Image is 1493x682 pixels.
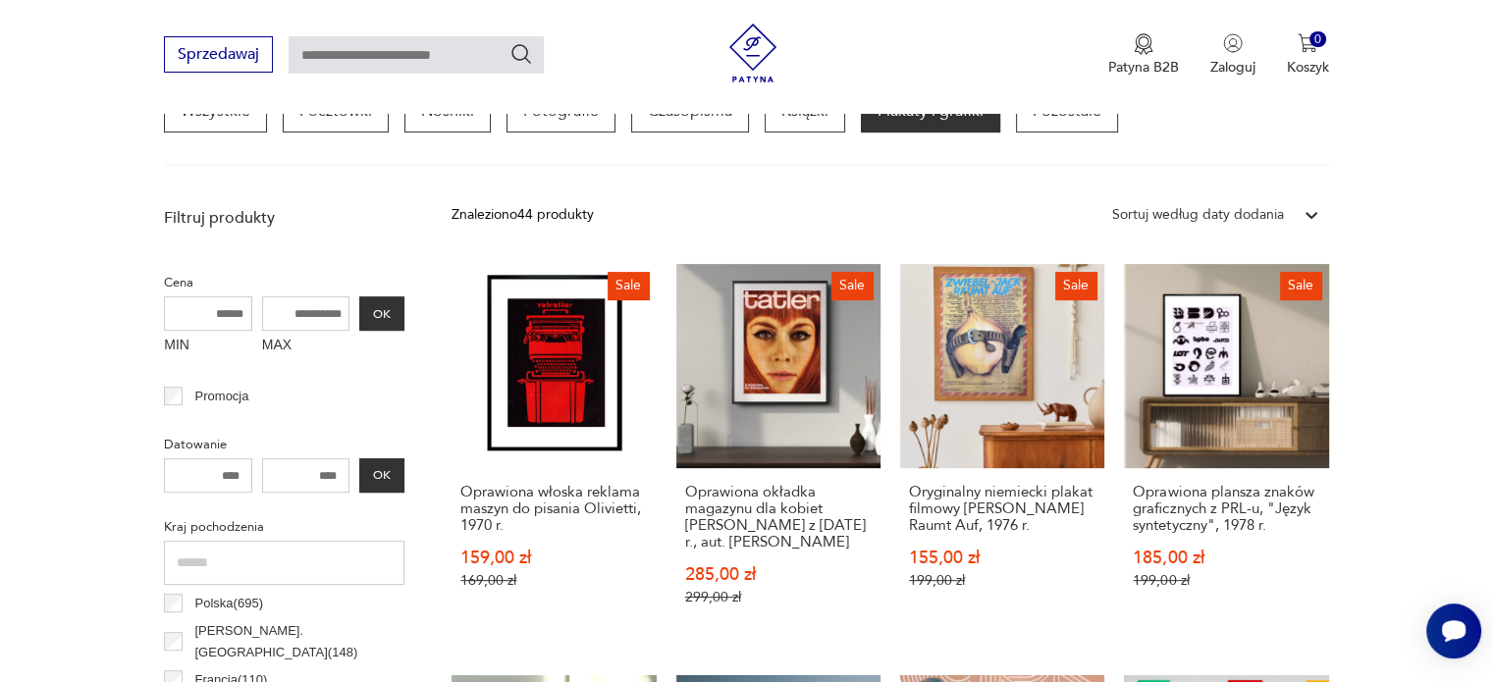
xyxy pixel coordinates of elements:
[460,484,647,534] h3: Oprawiona włoska reklama maszyn do pisania Olivietti, 1970 r.
[685,566,872,583] p: 285,00 zł
[509,42,533,66] button: Szukaj
[1133,572,1319,589] p: 199,00 zł
[262,331,350,362] label: MAX
[1287,33,1329,77] button: 0Koszyk
[1223,33,1243,53] img: Ikonka użytkownika
[359,458,404,493] button: OK
[1309,31,1326,48] div: 0
[1298,33,1317,53] img: Ikona koszyka
[452,264,656,644] a: SaleOprawiona włoska reklama maszyn do pisania Olivietti, 1970 r.Oprawiona włoska reklama maszyn ...
[900,264,1104,644] a: SaleOryginalny niemiecki plakat filmowy Zwiebel Jack Raumt Auf, 1976 r.Oryginalny niemiecki plaka...
[1108,58,1179,77] p: Patyna B2B
[685,484,872,551] h3: Oprawiona okładka magazynu dla kobiet [PERSON_NAME] z [DATE] r., aut. [PERSON_NAME]
[164,272,404,293] p: Cena
[164,331,252,362] label: MIN
[460,572,647,589] p: 169,00 zł
[164,207,404,229] p: Filtruj produkty
[359,296,404,331] button: OK
[1108,33,1179,77] a: Ikona medaluPatyna B2B
[676,264,880,644] a: SaleOprawiona okładka magazynu dla kobiet TATLER z lutego 1965 r., aut. Tony EvansOprawiona okład...
[452,204,594,226] div: Znaleziono 44 produkty
[164,516,404,538] p: Kraj pochodzenia
[909,550,1095,566] p: 155,00 zł
[1426,603,1481,658] iframe: Smartsupp widget button
[164,36,273,73] button: Sprzedawaj
[1108,33,1179,77] button: Patyna B2B
[685,589,872,605] p: 299,00 zł
[164,434,404,455] p: Datowanie
[909,572,1095,589] p: 199,00 zł
[1124,264,1328,644] a: SaleOprawiona plansza znaków graficznych z PRL-u, "Język syntetyczny", 1978 r.Oprawiona plansza z...
[1133,550,1319,566] p: 185,00 zł
[164,49,273,63] a: Sprzedawaj
[1210,58,1255,77] p: Zaloguj
[723,24,782,82] img: Patyna - sklep z meblami i dekoracjami vintage
[909,484,1095,534] h3: Oryginalny niemiecki plakat filmowy [PERSON_NAME] Raumt Auf, 1976 r.
[195,386,249,407] p: Promocja
[1134,33,1153,55] img: Ikona medalu
[1210,33,1255,77] button: Zaloguj
[195,593,263,614] p: Polska ( 695 )
[194,620,404,663] p: [PERSON_NAME]. [GEOGRAPHIC_DATA] ( 148 )
[1112,204,1284,226] div: Sortuj według daty dodania
[1287,58,1329,77] p: Koszyk
[460,550,647,566] p: 159,00 zł
[1133,484,1319,534] h3: Oprawiona plansza znaków graficznych z PRL-u, "Język syntetyczny", 1978 r.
